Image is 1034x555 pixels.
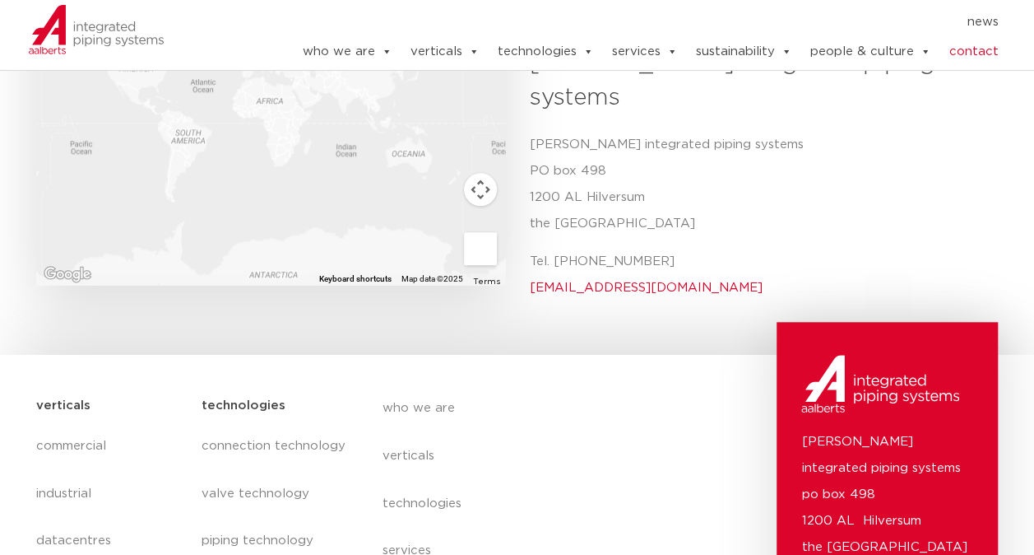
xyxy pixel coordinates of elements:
a: contact [948,35,998,68]
a: services [611,35,677,68]
a: technologies [383,480,684,528]
button: Drag Pegman onto the map to open Street View [464,232,497,265]
h5: verticals [36,393,90,419]
a: industrial [36,470,185,518]
span: Map data ©2025 [401,274,463,283]
a: [EMAIL_ADDRESS][DOMAIN_NAME] [530,282,763,294]
p: Tel. [PHONE_NUMBER] [530,249,986,301]
a: news [967,9,998,35]
a: who we are [302,35,392,68]
a: verticals [383,432,684,480]
a: technologies [497,35,593,68]
button: Keyboard shortcuts [319,273,392,285]
a: Terms (opens in new tab) [473,277,500,286]
a: Open this area in Google Maps (opens a new window) [40,264,95,285]
a: sustainability [695,35,791,68]
h3: [PERSON_NAME] integrated piping systems [530,46,986,115]
nav: Menu [252,9,999,35]
a: valve technology [201,470,349,518]
a: verticals [410,35,479,68]
button: Map camera controls [464,173,497,206]
a: commercial [36,422,185,470]
h5: technologies [201,393,285,419]
a: people & culture [809,35,930,68]
a: connection technology [201,422,349,470]
p: [PERSON_NAME] integrated piping systems PO box 498 1200 AL Hilversum the [GEOGRAPHIC_DATA] [530,132,986,237]
a: who we are [383,385,684,432]
img: Google [40,264,95,285]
